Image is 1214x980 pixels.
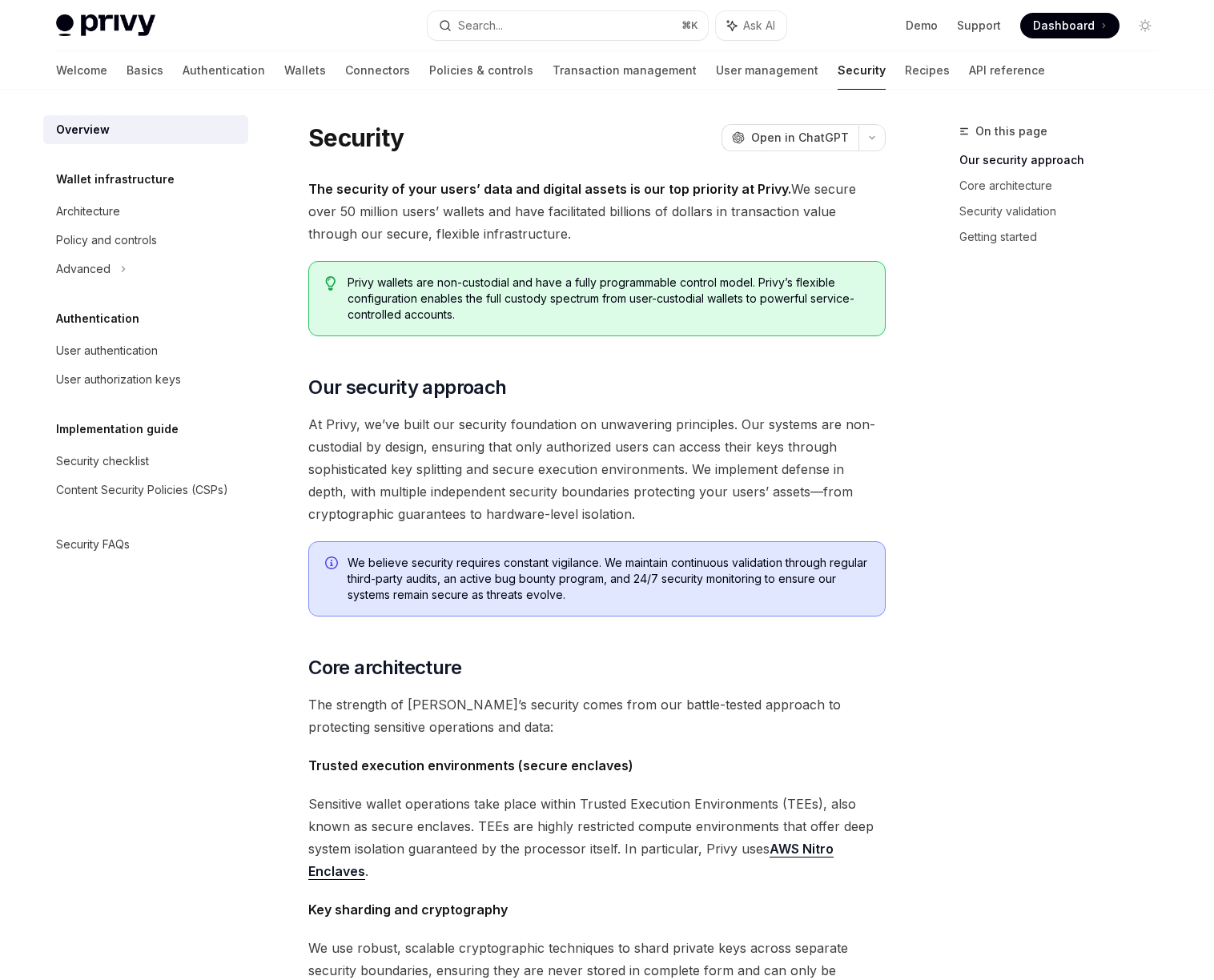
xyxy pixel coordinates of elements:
a: Architecture [43,197,248,226]
span: ⌘ K [681,19,698,32]
button: Search...⌘K [428,11,708,40]
div: Security checklist [56,452,149,471]
div: Advanced [56,259,111,279]
a: Dashboard [1020,13,1120,38]
img: light logo [56,14,155,37]
span: Sensitive wallet operations take place within Trusted Execution Environments (TEEs), also known a... [308,793,886,882]
a: Content Security Policies (CSPs) [43,476,248,504]
a: Policies & controls [429,51,533,90]
a: Getting started [959,224,1171,250]
a: Connectors [345,51,410,90]
a: Basics [127,51,163,90]
div: Security FAQs [56,535,130,554]
a: User authentication [43,336,248,365]
span: At Privy, we’ve built our security foundation on unwavering principles. Our systems are non-custo... [308,413,886,525]
a: API reference [969,51,1045,90]
h5: Authentication [56,309,139,328]
span: Privy wallets are non-custodial and have a fully programmable control model. Privy’s flexible con... [348,275,869,323]
a: User authorization keys [43,365,248,394]
span: The strength of [PERSON_NAME]’s security comes from our battle-tested approach to protecting sens... [308,693,886,738]
svg: Tip [325,276,336,291]
button: Toggle dark mode [1132,13,1158,38]
div: User authentication [56,341,158,360]
span: We secure over 50 million users’ wallets and have facilitated billions of dollars in transaction ... [308,178,886,245]
a: Security FAQs [43,530,248,559]
div: Overview [56,120,110,139]
h5: Implementation guide [56,420,179,439]
span: Dashboard [1033,18,1095,34]
div: User authorization keys [56,370,181,389]
button: Ask AI [716,11,786,40]
a: Security checklist [43,447,248,476]
button: Open in ChatGPT [722,124,858,151]
h1: Security [308,123,404,152]
strong: The security of your users’ data and digital assets is our top priority at Privy. [308,181,791,197]
a: Security validation [959,199,1171,224]
a: Security [838,51,886,90]
a: Core architecture [959,173,1171,199]
span: Core architecture [308,655,461,681]
div: Architecture [56,202,120,221]
a: Demo [906,18,938,34]
div: Policy and controls [56,231,157,250]
h5: Wallet infrastructure [56,170,175,189]
strong: Trusted execution environments (secure enclaves) [308,757,633,773]
span: Our security approach [308,375,506,400]
a: Authentication [183,51,265,90]
div: Search... [458,16,503,35]
span: Ask AI [743,18,775,34]
a: Support [957,18,1001,34]
a: Recipes [905,51,950,90]
a: Transaction management [553,51,697,90]
a: Wallets [284,51,326,90]
a: Policy and controls [43,226,248,255]
a: Our security approach [959,147,1171,173]
span: We believe security requires constant vigilance. We maintain continuous validation through regula... [348,555,869,603]
div: Content Security Policies (CSPs) [56,480,228,500]
strong: Key sharding and cryptography [308,902,508,918]
a: User management [716,51,818,90]
a: Overview [43,115,248,144]
span: Open in ChatGPT [751,130,849,146]
svg: Info [325,556,341,572]
a: Welcome [56,51,107,90]
span: On this page [975,122,1047,141]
